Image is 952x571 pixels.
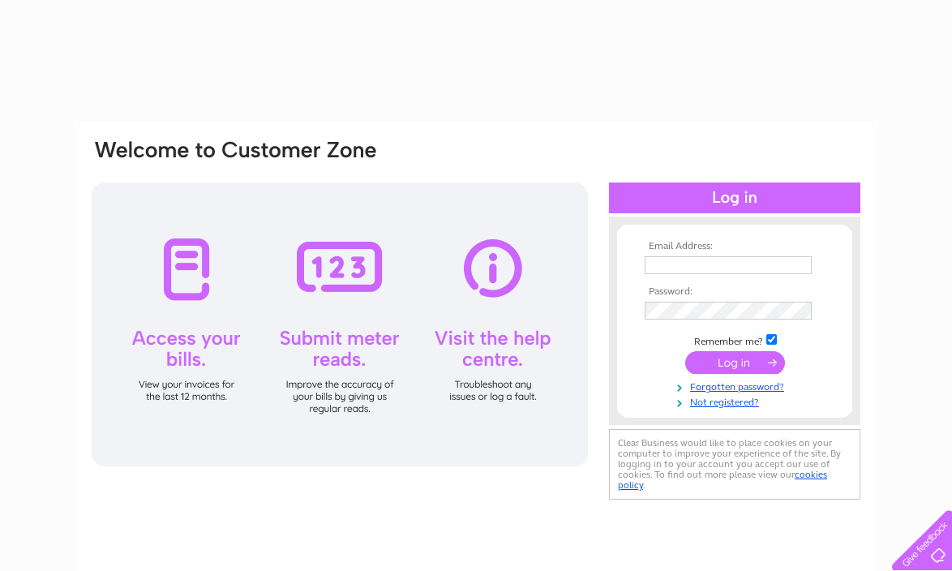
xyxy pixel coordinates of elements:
a: cookies policy [618,469,827,491]
div: Clear Business would like to place cookies on your computer to improve your experience of the sit... [609,429,860,500]
a: Not registered? [645,393,829,409]
th: Password: [641,286,829,298]
td: Remember me? [641,332,829,348]
th: Email Address: [641,241,829,252]
input: Submit [685,351,785,374]
a: Forgotten password? [645,378,829,393]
